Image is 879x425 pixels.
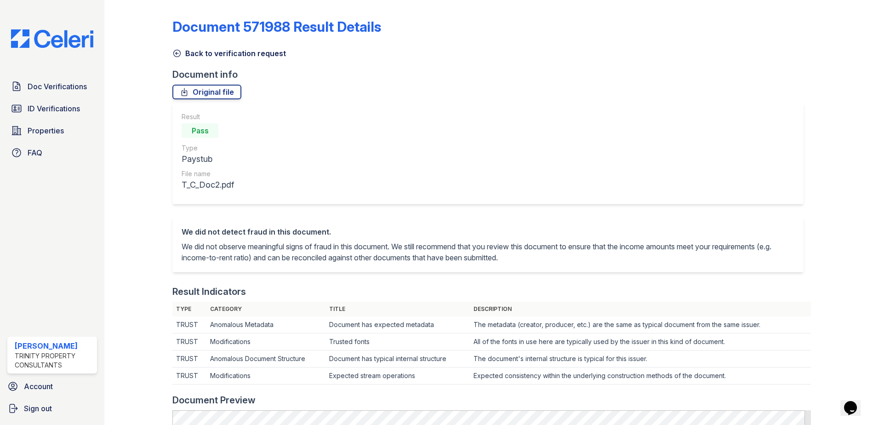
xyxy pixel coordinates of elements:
[470,316,811,333] td: The metadata (creator, producer, etc.) are the same as typical document from the same issuer.
[4,29,101,48] img: CE_Logo_Blue-a8612792a0a2168367f1c8372b55b34899dd931a85d93a1a3d3e32e68fde9ad4.png
[7,77,97,96] a: Doc Verifications
[470,368,811,385] td: Expected consistency within the underlying construction methods of the document.
[172,368,206,385] td: TRUST
[470,350,811,368] td: The document's internal structure is typical for this issuer.
[172,285,246,298] div: Result Indicators
[172,350,206,368] td: TRUST
[24,403,52,414] span: Sign out
[15,340,93,351] div: [PERSON_NAME]
[172,68,811,81] div: Document info
[28,125,64,136] span: Properties
[172,316,206,333] td: TRUST
[182,144,234,153] div: Type
[172,333,206,350] td: TRUST
[172,48,286,59] a: Back to verification request
[840,388,870,416] iframe: chat widget
[7,144,97,162] a: FAQ
[182,178,234,191] div: T_C_Doc2.pdf
[24,381,53,392] span: Account
[206,350,325,368] td: Anomalous Document Structure
[325,368,470,385] td: Expected stream operations
[7,99,97,118] a: ID Verifications
[28,103,80,114] span: ID Verifications
[28,81,87,92] span: Doc Verifications
[7,121,97,140] a: Properties
[470,333,811,350] td: All of the fonts in use here are typically used by the issuer in this kind of document.
[182,112,234,121] div: Result
[206,302,325,316] th: Category
[325,333,470,350] td: Trusted fonts
[206,333,325,350] td: Modifications
[172,394,256,407] div: Document Preview
[172,85,241,99] a: Original file
[182,153,234,166] div: Paystub
[15,351,93,370] div: Trinity Property Consultants
[28,147,42,158] span: FAQ
[4,399,101,418] a: Sign out
[182,241,794,263] p: We did not observe meaningful signs of fraud in this document. We still recommend that you review...
[325,350,470,368] td: Document has typical internal structure
[206,316,325,333] td: Anomalous Metadata
[325,316,470,333] td: Document has expected metadata
[182,169,234,178] div: File name
[4,377,101,396] a: Account
[182,123,218,138] div: Pass
[182,226,794,237] div: We did not detect fraud in this document.
[206,368,325,385] td: Modifications
[172,302,206,316] th: Type
[470,302,811,316] th: Description
[325,302,470,316] th: Title
[172,18,381,35] a: Document 571988 Result Details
